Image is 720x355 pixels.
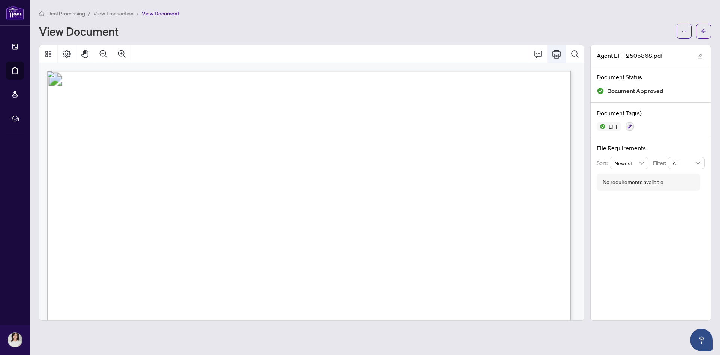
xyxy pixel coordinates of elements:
span: All [672,157,700,169]
h4: File Requirements [597,144,705,153]
p: Sort: [597,159,610,167]
h4: Document Status [597,73,705,82]
button: Open asap [690,329,712,351]
span: View Transaction [93,10,133,17]
h4: Document Tag(s) [597,109,705,118]
h1: View Document [39,25,118,37]
span: Deal Processing [47,10,85,17]
img: Document Status [597,87,604,95]
span: edit [697,53,703,59]
div: No requirements available [603,178,663,186]
span: home [39,11,44,16]
li: / [136,9,139,18]
img: Profile Icon [8,333,22,347]
span: Agent EFT 2505868.pdf [597,51,663,60]
li: / [88,9,90,18]
span: View Document [142,10,179,17]
span: EFT [606,124,621,129]
span: ellipsis [681,29,687,34]
p: Filter: [653,159,668,167]
img: logo [6,6,24,20]
span: Newest [614,157,644,169]
span: arrow-left [701,29,706,34]
img: Status Icon [597,122,606,131]
span: Document Approved [607,86,663,96]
